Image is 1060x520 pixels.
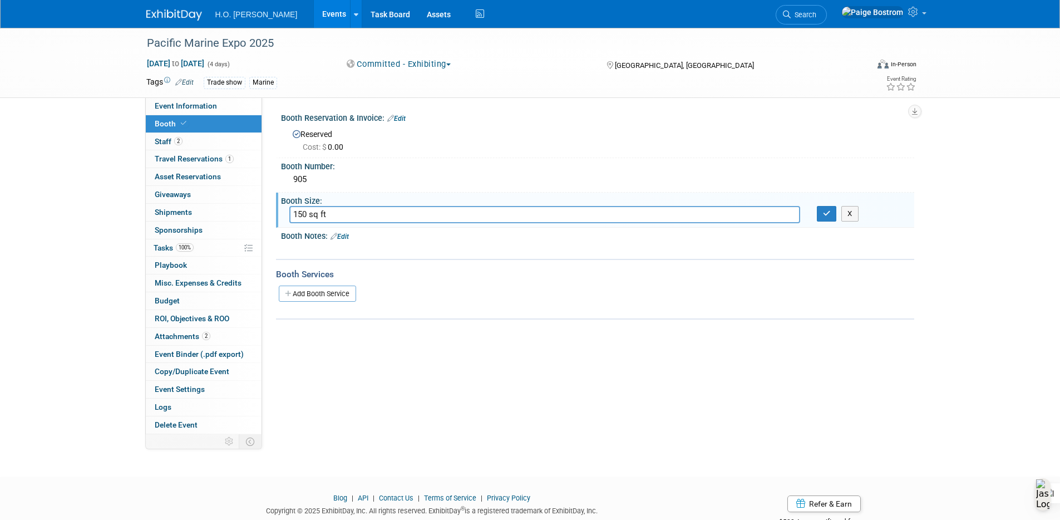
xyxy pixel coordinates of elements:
[289,126,906,153] div: Reserved
[175,79,194,86] a: Edit
[155,350,244,359] span: Event Binder (.pdf export)
[146,257,262,274] a: Playbook
[249,77,277,89] div: Marine
[615,61,754,70] span: [GEOGRAPHIC_DATA], [GEOGRAPHIC_DATA]
[155,296,180,305] span: Budget
[415,494,422,502] span: |
[155,119,189,128] span: Booth
[146,503,718,516] div: Copyright © 2025 ExhibitDay, Inc. All rights reserved. ExhibitDay is a registered trademark of Ex...
[146,274,262,292] a: Misc. Expenses & Credits
[146,168,262,185] a: Asset Reservations
[146,310,262,327] a: ROI, Objectives & ROO
[146,97,262,115] a: Event Information
[155,137,183,146] span: Staff
[146,239,262,257] a: Tasks100%
[146,9,202,21] img: ExhibitDay
[146,115,262,133] a: Booth
[174,137,183,145] span: 2
[204,77,245,89] div: Trade show
[155,385,205,394] span: Event Settings
[358,494,368,502] a: API
[279,286,356,302] a: Add Booth Service
[215,10,298,19] span: H.O. [PERSON_NAME]
[143,33,851,53] div: Pacific Marine Expo 2025
[276,268,914,281] div: Booth Services
[146,150,262,168] a: Travel Reservations1
[155,261,187,269] span: Playbook
[146,204,262,221] a: Shipments
[886,76,916,82] div: Event Rating
[146,346,262,363] a: Event Binder (.pdf export)
[146,133,262,150] a: Staff2
[281,193,914,207] div: Booth Size:
[155,403,171,411] span: Logs
[281,228,914,242] div: Booth Notes:
[155,225,203,234] span: Sponsorships
[202,332,210,340] span: 2
[225,155,234,163] span: 1
[146,58,205,68] span: [DATE] [DATE]
[877,60,889,68] img: Format-Inperson.png
[289,171,906,188] div: 905
[281,110,914,124] div: Booth Reservation & Invoice:
[424,494,476,502] a: Terms of Service
[841,206,859,222] button: X
[387,115,406,122] a: Edit
[146,381,262,398] a: Event Settings
[155,190,191,199] span: Giveaways
[146,186,262,203] a: Giveaways
[461,506,465,512] sup: ®
[146,76,194,89] td: Tags
[146,399,262,416] a: Logs
[155,332,210,341] span: Attachments
[370,494,377,502] span: |
[155,101,217,110] span: Event Information
[776,5,827,24] a: Search
[155,420,198,429] span: Delete Event
[281,158,914,172] div: Booth Number:
[303,143,328,151] span: Cost: $
[176,243,194,252] span: 100%
[333,494,347,502] a: Blog
[146,222,262,239] a: Sponsorships
[146,416,262,434] a: Delete Event
[146,363,262,380] a: Copy/Duplicate Event
[206,61,230,68] span: (4 days)
[181,120,186,126] i: Booth reservation complete
[303,143,348,151] span: 0.00
[791,11,816,19] span: Search
[155,314,229,323] span: ROI, Objectives & ROO
[787,496,861,512] a: Refer & Earn
[146,328,262,345] a: Attachments2
[220,434,239,449] td: Personalize Event Tab Strip
[379,494,413,502] a: Contact Us
[155,278,241,287] span: Misc. Expenses & Credits
[154,243,194,252] span: Tasks
[239,434,262,449] td: Toggle Event Tabs
[155,208,192,217] span: Shipments
[155,154,234,163] span: Travel Reservations
[146,292,262,310] a: Budget
[349,494,356,502] span: |
[487,494,530,502] a: Privacy Policy
[841,6,904,18] img: Paige Bostrom
[343,58,455,70] button: Committed - Exhibiting
[478,494,485,502] span: |
[890,60,916,68] div: In-Person
[170,59,181,68] span: to
[802,58,917,75] div: Event Format
[331,233,349,241] a: Edit
[155,172,221,181] span: Asset Reservations
[155,367,229,376] span: Copy/Duplicate Event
